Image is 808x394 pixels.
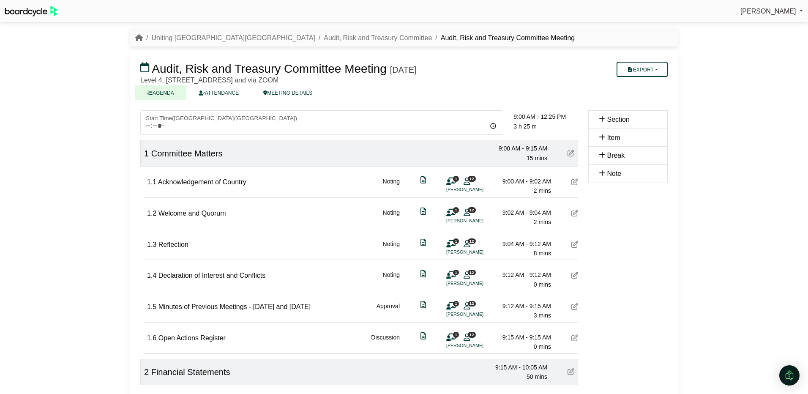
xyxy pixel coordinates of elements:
span: 1 [453,301,459,306]
a: ATTENDANCE [186,85,251,100]
span: Break [607,152,625,159]
span: 12 [468,270,476,275]
span: 3 mins [534,312,551,319]
div: Noting [383,208,400,227]
span: 1.4 [147,272,156,279]
div: 9:12 AM - 9:12 AM [492,270,551,279]
div: Open Intercom Messenger [779,365,800,386]
div: Noting [383,239,400,258]
span: 1 [453,176,459,181]
span: Financial Statements [151,367,230,377]
div: 9:00 AM - 12:25 PM [513,112,578,121]
span: 1 [453,270,459,275]
div: 9:04 AM - 9:12 AM [492,239,551,249]
span: 1.6 [147,334,156,342]
span: 15 mins [527,155,547,161]
div: [DATE] [390,65,417,75]
div: 9:15 AM - 10:05 AM [488,363,547,372]
span: Item [607,134,620,141]
li: [PERSON_NAME] [446,249,510,256]
div: 9:00 AM - 9:02 AM [492,177,551,186]
li: [PERSON_NAME] [446,311,510,318]
a: Audit, Risk and Treasury Committee [324,34,432,41]
li: [PERSON_NAME] [446,280,510,287]
span: 3 h 25 m [513,123,536,130]
span: Audit, Risk and Treasury Committee Meeting [152,62,387,75]
nav: breadcrumb [135,33,575,44]
span: Committee Matters [151,149,223,158]
span: Acknowledgement of Country [158,178,246,186]
a: AGENDA [135,85,186,100]
div: 9:12 AM - 9:15 AM [492,301,551,311]
span: 2 mins [534,219,551,225]
li: [PERSON_NAME] [446,342,510,349]
span: 0 mins [534,281,551,288]
span: Note [607,170,621,177]
span: Level 4, [STREET_ADDRESS] and via ZOOM [140,77,278,84]
span: 12 [468,176,476,181]
span: Welcome and Quorum [158,210,226,217]
span: 12 [468,207,476,213]
span: Reflection [158,241,188,248]
span: Minutes of Previous Meetings - [DATE] and [DATE] [158,303,311,310]
span: 8 mins [534,250,551,257]
span: 12 [468,238,476,244]
div: Discussion [371,333,400,352]
span: 1 [453,238,459,244]
span: 1 [453,207,459,213]
div: 9:02 AM - 9:04 AM [492,208,551,217]
span: [PERSON_NAME] [740,8,796,15]
div: Noting [383,177,400,196]
span: 1.2 [147,210,156,217]
button: Export [617,62,668,77]
span: 0 mins [534,343,551,350]
div: 9:00 AM - 9:15 AM [488,144,547,153]
span: 12 [468,332,476,337]
a: MEETING DETAILS [251,85,325,100]
span: 1 [144,149,149,158]
div: Noting [383,270,400,289]
div: Approval [377,301,400,320]
span: Declaration of Interest and Conflicts [158,272,265,279]
img: BoardcycleBlackGreen-aaafeed430059cb809a45853b8cf6d952af9d84e6e89e1f1685b34bfd5cb7d64.svg [5,6,57,16]
a: Uniting [GEOGRAPHIC_DATA][GEOGRAPHIC_DATA] [151,34,315,41]
li: [PERSON_NAME] [446,186,510,193]
span: 2 mins [534,187,551,194]
span: 1.5 [147,303,156,310]
span: Section [607,116,629,123]
li: Audit, Risk and Treasury Committee Meeting [432,33,575,44]
span: Open Actions Register [158,334,226,342]
span: 1.3 [147,241,156,248]
div: 9:15 AM - 9:15 AM [492,333,551,342]
a: [PERSON_NAME] [740,6,803,17]
span: 1 [453,332,459,337]
span: 1.1 [147,178,156,186]
span: 2 [144,367,149,377]
li: [PERSON_NAME] [446,217,510,224]
span: 50 mins [527,373,547,380]
span: 12 [468,301,476,306]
